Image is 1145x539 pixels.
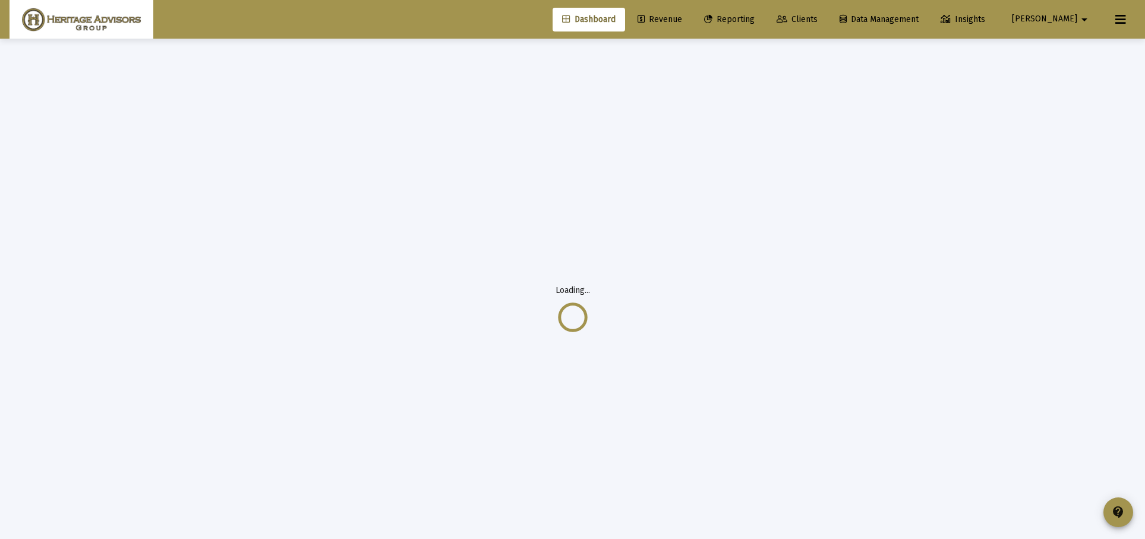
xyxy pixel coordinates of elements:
button: [PERSON_NAME] [998,7,1106,31]
a: Revenue [628,8,692,31]
span: Data Management [840,14,919,24]
span: Insights [941,14,985,24]
span: Reporting [704,14,755,24]
span: Dashboard [562,14,616,24]
a: Insights [931,8,995,31]
img: Dashboard [18,8,144,31]
mat-icon: contact_support [1111,505,1125,519]
span: Revenue [638,14,682,24]
mat-icon: arrow_drop_down [1077,8,1092,31]
span: [PERSON_NAME] [1012,14,1077,24]
a: Dashboard [553,8,625,31]
span: Clients [777,14,818,24]
a: Reporting [695,8,764,31]
a: Clients [767,8,827,31]
a: Data Management [830,8,928,31]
